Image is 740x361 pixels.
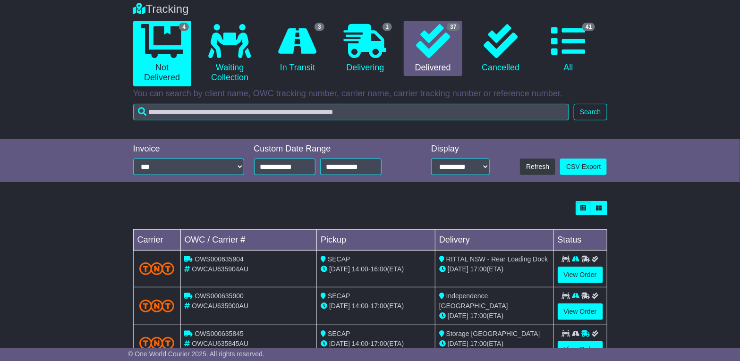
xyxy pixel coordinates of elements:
[470,340,487,347] span: 17:00
[352,302,368,310] span: 14:00
[472,21,530,76] a: Cancelled
[582,23,595,31] span: 41
[447,23,459,31] span: 37
[133,144,245,154] div: Invoice
[195,292,244,300] span: OWS000635900
[448,340,468,347] span: [DATE]
[133,230,180,251] td: Carrier
[470,265,487,273] span: 17:00
[128,2,612,16] div: Tracking
[574,104,607,120] button: Search
[371,302,387,310] span: 17:00
[192,265,248,273] span: OWCAU635904AU
[133,89,607,99] p: You can search by client name, OWC tracking number, carrier name, carrier tracking number or refe...
[328,292,350,300] span: SECAP
[404,21,462,76] a: 37 Delivered
[470,312,487,319] span: 17:00
[328,255,350,263] span: SECAP
[195,255,244,263] span: OWS000635904
[321,301,431,311] div: - (ETA)
[539,21,597,76] a: 41 All
[268,21,326,76] a: 3 In Transit
[383,23,392,31] span: 1
[439,311,550,321] div: (ETA)
[254,144,406,154] div: Custom Date Range
[371,340,387,347] span: 17:00
[520,159,555,175] button: Refresh
[446,330,540,337] span: Storage [GEOGRAPHIC_DATA]
[431,144,490,154] div: Display
[558,303,603,320] a: View Order
[560,159,607,175] a: CSV Export
[336,21,394,76] a: 1 Delivering
[352,265,368,273] span: 14:00
[558,267,603,283] a: View Order
[133,21,191,86] a: 4 Not Delivered
[317,230,435,251] td: Pickup
[321,339,431,349] div: - (ETA)
[435,230,553,251] td: Delivery
[139,300,175,312] img: TNT_Domestic.png
[558,341,603,358] a: View Order
[180,230,317,251] td: OWC / Carrier #
[192,302,248,310] span: OWCAU635900AU
[439,264,550,274] div: (ETA)
[139,337,175,350] img: TNT_Domestic.png
[352,340,368,347] span: 14:00
[179,23,189,31] span: 4
[192,340,248,347] span: OWCAU635845AU
[315,23,324,31] span: 3
[139,262,175,275] img: TNT_Domestic.png
[439,339,550,349] div: (ETA)
[195,330,244,337] span: OWS000635845
[329,302,350,310] span: [DATE]
[328,330,350,337] span: SECAP
[329,340,350,347] span: [DATE]
[448,312,468,319] span: [DATE]
[439,292,508,310] span: Independence [GEOGRAPHIC_DATA]
[371,265,387,273] span: 16:00
[446,255,548,263] span: RITTAL NSW - Rear Loading Dock
[128,350,264,358] span: © One World Courier 2025. All rights reserved.
[329,265,350,273] span: [DATE]
[321,264,431,274] div: - (ETA)
[448,265,468,273] span: [DATE]
[201,21,259,86] a: Waiting Collection
[553,230,607,251] td: Status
